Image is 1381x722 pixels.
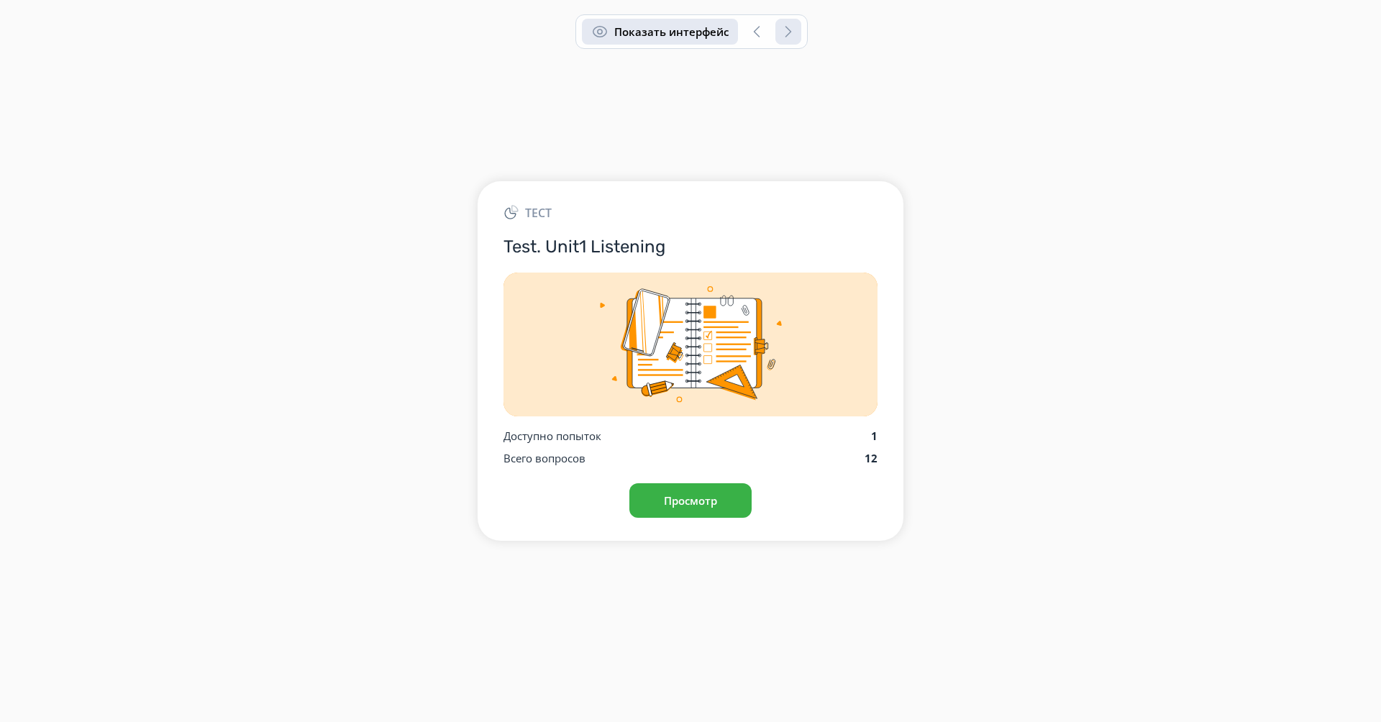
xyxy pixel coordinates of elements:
b: 12 [865,451,878,465]
button: Просмотр [629,483,752,518]
p: Доступно попыток [503,428,601,444]
button: Показать интерфейс [582,19,738,45]
h3: Test. Unit1 Listening [503,236,878,258]
div: Тест [503,204,878,221]
p: Всего вопросов [503,450,585,467]
img: Img [503,273,878,416]
b: 1 [871,429,878,443]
